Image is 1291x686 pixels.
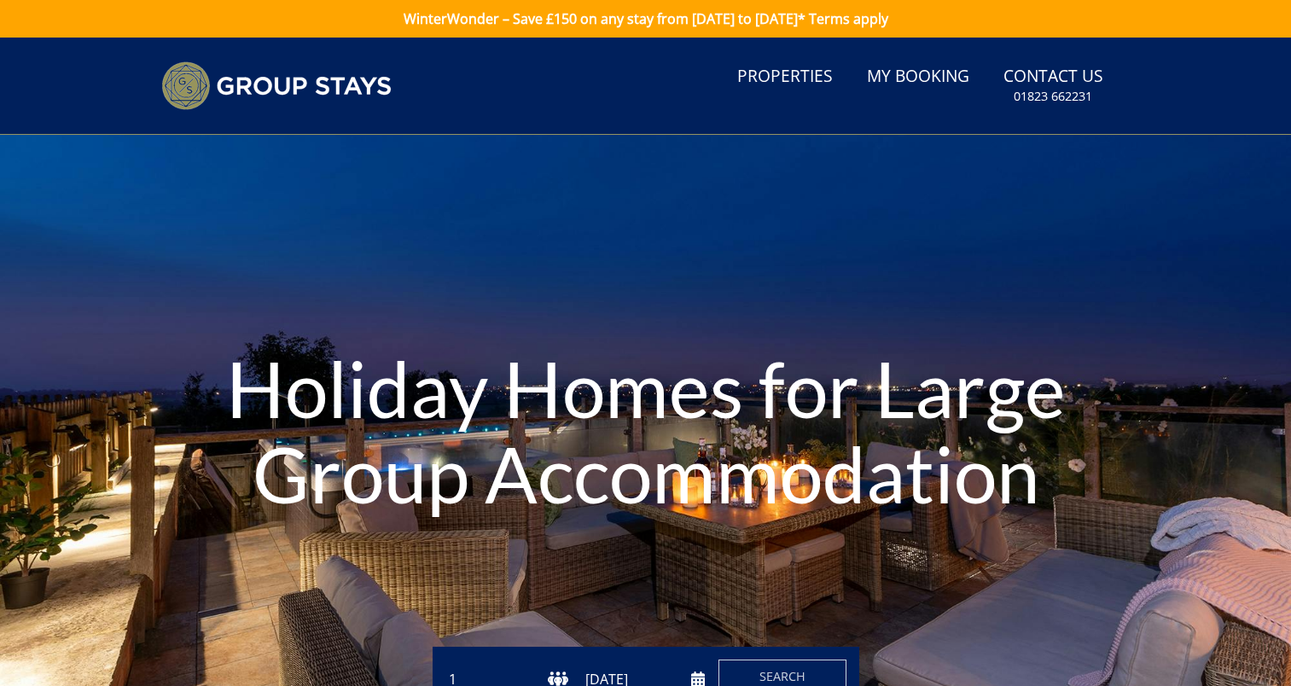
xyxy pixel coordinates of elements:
[194,311,1097,550] h1: Holiday Homes for Large Group Accommodation
[759,668,805,684] span: Search
[997,58,1110,113] a: Contact Us01823 662231
[860,58,976,96] a: My Booking
[730,58,840,96] a: Properties
[161,61,392,110] img: Group Stays
[1014,88,1092,105] small: 01823 662231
